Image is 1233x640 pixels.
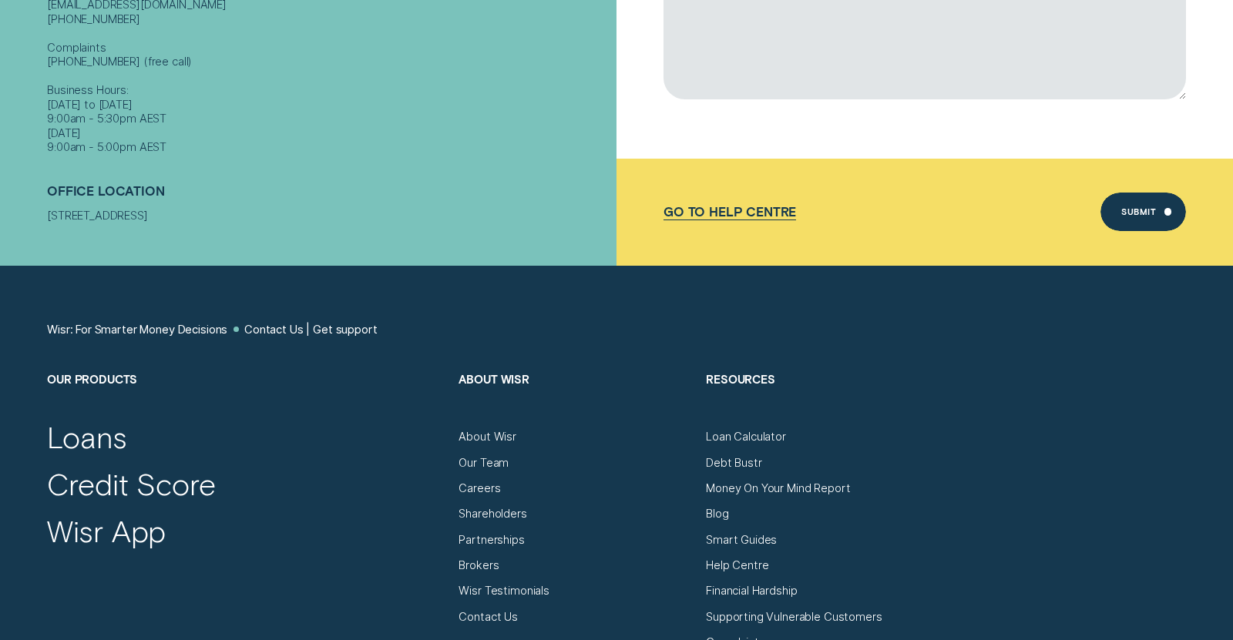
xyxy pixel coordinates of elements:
a: Supporting Vulnerable Customers [706,610,882,625]
a: Help Centre [706,558,768,573]
a: Smart Guides [706,533,777,548]
a: Wisr App [47,512,166,549]
h2: Our Products [47,372,445,430]
a: Credit Score [47,465,216,502]
a: Wisr Testimonials [459,584,549,598]
button: Submit [1100,193,1186,231]
a: Careers [459,481,500,496]
a: Money On Your Mind Report [706,481,850,496]
a: Partnerships [459,533,524,548]
a: Contact Us [459,610,518,625]
a: Financial Hardship [706,584,797,598]
a: Debt Bustr [706,456,762,471]
a: Loans [47,418,127,455]
h2: Office Location [47,183,610,208]
div: [STREET_ADDRESS] [47,208,610,223]
a: Loan Calculator [706,430,786,444]
a: Go to Help Centre [664,204,796,219]
a: About Wisr [459,430,516,444]
h2: Resources [706,372,939,430]
a: Our Team [459,456,509,471]
a: Blog [706,507,728,521]
h2: About Wisr [459,372,691,430]
a: Brokers [459,558,499,573]
a: Shareholders [459,507,526,521]
a: Contact Us | Get support [244,323,377,337]
a: Wisr: For Smarter Money Decisions [47,323,227,337]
